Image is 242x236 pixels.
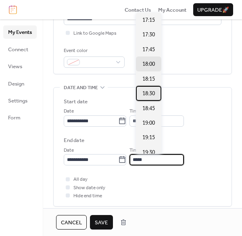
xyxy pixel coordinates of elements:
[3,111,37,124] a: Form
[158,6,186,14] a: My Account
[73,29,117,38] span: Link to Google Maps
[8,28,32,36] span: My Events
[193,3,233,16] button: Upgrade🚀
[142,46,155,54] span: 17:45
[142,134,155,142] span: 19:15
[64,84,98,92] span: Date and time
[8,80,24,88] span: Design
[61,219,82,227] span: Cancel
[8,46,28,54] span: Connect
[3,77,37,90] a: Design
[73,184,105,192] span: Show date only
[73,175,88,184] span: All day
[142,119,155,127] span: 19:00
[56,215,87,230] button: Cancel
[129,107,140,115] span: Time
[95,219,108,227] span: Save
[64,47,123,55] div: Event color
[64,146,74,155] span: Date
[8,97,27,105] span: Settings
[142,148,155,157] span: 19:30
[73,192,102,200] span: Hide end time
[8,63,22,71] span: Views
[142,75,155,83] span: 18:15
[3,94,37,107] a: Settings
[90,215,113,230] button: Save
[142,31,155,39] span: 17:30
[142,104,155,113] span: 18:45
[64,107,74,115] span: Date
[197,6,229,14] span: Upgrade 🚀
[64,98,88,106] div: Start date
[3,60,37,73] a: Views
[9,5,17,14] img: logo
[3,43,37,56] a: Connect
[3,25,37,38] a: My Events
[129,146,140,155] span: Time
[142,90,155,98] span: 18:30
[125,6,151,14] a: Contact Us
[142,16,155,24] span: 17:15
[8,114,21,122] span: Form
[142,60,155,68] span: 18:00
[64,136,84,144] div: End date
